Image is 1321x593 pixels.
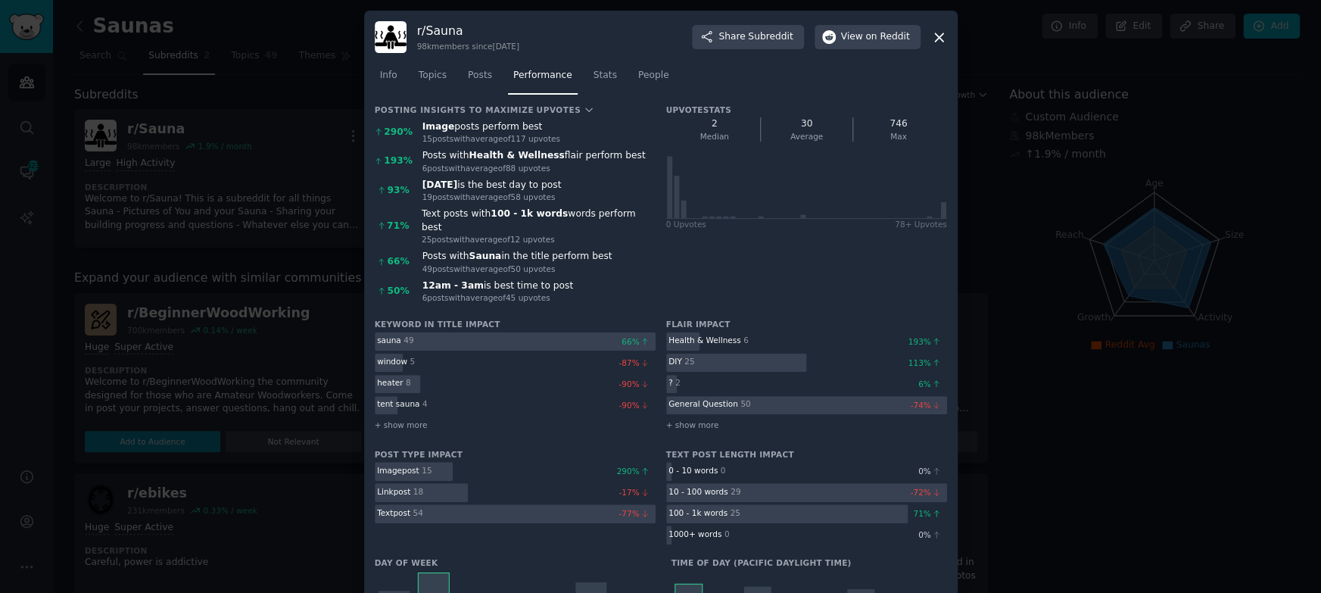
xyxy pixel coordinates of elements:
div: 25 post s with average of 12 upvote s [422,234,656,245]
div: -17 % [618,487,655,498]
div: 93 % [387,184,409,198]
h3: Text Post Length Impact [666,449,947,460]
span: View [841,30,910,44]
div: Image post [377,465,419,476]
div: Health & Wellness [668,335,740,345]
h3: Flair impact [666,319,947,329]
div: 30 [766,117,846,131]
div: 6 post s with average of 88 upvote s [422,163,656,173]
div: window [377,356,407,367]
div: 49 [403,335,413,345]
div: 193 % [908,336,946,347]
div: DIY [668,356,682,367]
div: General Question [668,398,738,409]
div: 50 [740,398,750,409]
div: is best time to post [422,279,656,293]
div: 49 post s with average of 50 upvote s [422,264,656,274]
div: 290 % [616,466,655,476]
div: 0 % [918,466,947,476]
a: Topics [413,64,452,95]
a: Posts [463,64,497,95]
div: 25 [684,356,694,367]
div: 54 [413,507,422,518]
div: 0 Upvote s [666,219,706,229]
h3: Time of day ( Pacific Daylight Time ) [671,557,947,568]
span: People [638,69,669,83]
div: Max [858,131,939,142]
h3: Keyword in title impact [375,319,656,329]
div: 10 - 100 words [668,486,727,497]
b: Sauna [469,251,501,261]
b: Health & Wellness [469,150,564,161]
div: 746 [858,117,939,131]
div: heater [377,377,403,388]
a: People [633,64,675,95]
div: 25 [730,507,740,518]
div: -74 % [910,400,946,410]
span: Topics [419,69,447,83]
button: Upvotes [536,105,594,115]
div: 6 post s with average of 45 upvote s [422,292,656,303]
div: 29 [731,486,740,497]
div: Posting Insights to maximize [375,105,534,115]
b: 100 - 1k words [491,208,568,219]
div: Posts with in the title perform best [422,250,656,264]
img: Sauna [375,21,407,53]
div: 0 % [918,529,947,540]
span: Subreddit [748,30,793,44]
h3: Post Type Impact [375,449,656,460]
div: -90 % [618,379,655,389]
div: 78+ Upvotes [895,219,947,229]
span: Share [718,30,793,44]
a: Info [375,64,403,95]
h3: r/ Sauna [417,23,519,39]
div: 66 % [622,336,655,347]
div: 19 post s with average of 58 upvote s [422,192,656,202]
div: 66 % [387,255,409,269]
button: ShareSubreddit [692,25,803,49]
div: 6 [743,335,749,345]
div: Posts with flair perform best [422,149,656,163]
span: Posts [468,69,492,83]
b: 12am - 3am [422,280,484,291]
h3: Day of week [375,557,650,568]
div: 98k members since [DATE] [417,41,519,51]
div: tent sauna [377,398,419,409]
div: -77 % [618,508,655,519]
div: Text posts with words perform best [422,208,656,234]
div: 71 % [387,220,409,233]
div: 0 [724,529,730,539]
div: 113 % [908,357,946,368]
div: posts perform best [422,120,656,134]
a: Stats [588,64,622,95]
button: Viewon Reddit [815,25,921,49]
span: Stats [594,69,617,83]
div: 2 [674,117,755,131]
div: 4 [422,398,428,409]
div: ? [668,377,673,388]
div: 6 % [918,379,947,389]
div: 5 [410,356,415,367]
div: 50 % [387,285,409,298]
div: 1000+ words [668,529,721,539]
div: 15 [422,465,432,476]
span: + show more [666,420,719,430]
span: on Reddit [865,30,909,44]
div: Text post [377,507,410,518]
div: 71 % [913,508,946,519]
div: 193 % [384,154,413,168]
div: 15 post s with average of 117 upvote s [422,133,656,144]
div: -90 % [618,400,655,410]
div: 18 [413,486,423,497]
div: 100 - 1k words [668,507,727,518]
div: is the best day to post [422,179,656,192]
div: Median [674,131,755,142]
b: [DATE] [422,179,458,190]
div: 2 [675,377,681,388]
div: Link post [377,486,410,497]
div: -72 % [910,487,946,498]
div: 0 [721,465,726,476]
span: Performance [513,69,572,83]
div: Average [766,131,846,142]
